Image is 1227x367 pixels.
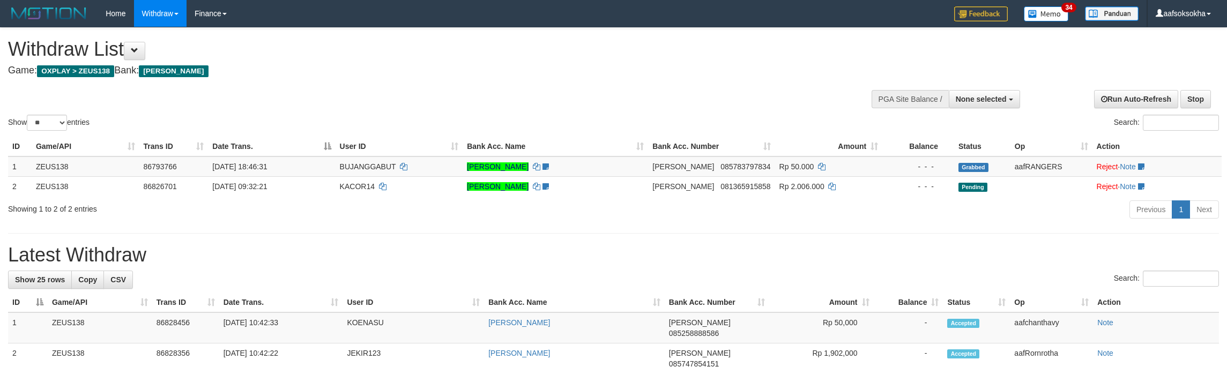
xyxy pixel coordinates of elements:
[1129,200,1172,219] a: Previous
[887,181,950,192] div: - - -
[71,271,104,289] a: Copy
[152,293,219,312] th: Trans ID: activate to sort column ascending
[1120,162,1136,171] a: Note
[872,90,949,108] div: PGA Site Balance /
[1143,115,1219,131] input: Search:
[139,65,208,77] span: [PERSON_NAME]
[1092,156,1222,177] td: ·
[103,271,133,289] a: CSV
[1189,200,1219,219] a: Next
[652,162,714,171] span: [PERSON_NAME]
[340,162,396,171] span: BUJANGGABUT
[1120,182,1136,191] a: Note
[8,293,48,312] th: ID: activate to sort column descending
[769,293,874,312] th: Amount: activate to sort column ascending
[874,293,943,312] th: Balance: activate to sort column ascending
[882,137,954,156] th: Balance
[720,162,770,171] span: Copy 085783797834 to clipboard
[8,244,1219,266] h1: Latest Withdraw
[488,349,550,357] a: [PERSON_NAME]
[488,318,550,327] a: [PERSON_NAME]
[1097,162,1118,171] a: Reject
[958,183,987,192] span: Pending
[956,95,1007,103] span: None selected
[37,65,114,77] span: OXPLAY > ZEUS138
[144,162,177,171] span: 86793766
[874,312,943,343] td: -
[947,349,979,358] span: Accepted
[769,312,874,343] td: Rp 50,000
[954,6,1008,21] img: Feedback.jpg
[958,163,988,172] span: Grabbed
[8,5,90,21] img: MOTION_logo.png
[27,115,67,131] select: Showentries
[1093,293,1219,312] th: Action
[779,182,824,191] span: Rp 2.006.000
[484,293,665,312] th: Bank Acc. Name: activate to sort column ascending
[343,293,484,312] th: User ID: activate to sort column ascending
[1010,293,1093,312] th: Op: activate to sort column ascending
[1010,137,1092,156] th: Op: activate to sort column ascending
[8,115,90,131] label: Show entries
[336,137,463,156] th: User ID: activate to sort column ascending
[340,182,375,191] span: KACOR14
[1094,90,1178,108] a: Run Auto-Refresh
[1097,318,1113,327] a: Note
[1097,349,1113,357] a: Note
[8,312,48,343] td: 1
[110,275,126,284] span: CSV
[1024,6,1069,21] img: Button%20Memo.svg
[139,137,209,156] th: Trans ID: activate to sort column ascending
[48,293,152,312] th: Game/API: activate to sort column ascending
[48,312,152,343] td: ZEUS138
[648,137,775,156] th: Bank Acc. Number: activate to sort column ascending
[1114,271,1219,287] label: Search:
[1180,90,1211,108] a: Stop
[32,156,139,177] td: ZEUS138
[887,161,950,172] div: - - -
[32,137,139,156] th: Game/API: activate to sort column ascending
[669,329,719,338] span: Copy 085258888586 to clipboard
[467,162,529,171] a: [PERSON_NAME]
[665,293,769,312] th: Bank Acc. Number: activate to sort column ascending
[779,162,814,171] span: Rp 50.000
[144,182,177,191] span: 86826701
[463,137,648,156] th: Bank Acc. Name: activate to sort column ascending
[8,176,32,196] td: 2
[669,318,731,327] span: [PERSON_NAME]
[1092,176,1222,196] td: ·
[1085,6,1139,21] img: panduan.png
[1172,200,1190,219] a: 1
[1092,137,1222,156] th: Action
[1097,182,1118,191] a: Reject
[1010,156,1092,177] td: aafRANGERS
[8,199,503,214] div: Showing 1 to 2 of 2 entries
[78,275,97,284] span: Copy
[720,182,770,191] span: Copy 081365915858 to clipboard
[8,39,807,60] h1: Withdraw List
[954,137,1010,156] th: Status
[8,156,32,177] td: 1
[32,176,139,196] td: ZEUS138
[212,182,267,191] span: [DATE] 09:32:21
[15,275,65,284] span: Show 25 rows
[8,271,72,289] a: Show 25 rows
[669,349,731,357] span: [PERSON_NAME]
[1114,115,1219,131] label: Search:
[949,90,1020,108] button: None selected
[652,182,714,191] span: [PERSON_NAME]
[1143,271,1219,287] input: Search:
[467,182,529,191] a: [PERSON_NAME]
[8,137,32,156] th: ID
[152,312,219,343] td: 86828456
[947,319,979,328] span: Accepted
[212,162,267,171] span: [DATE] 18:46:31
[1010,312,1093,343] td: aafchanthavy
[943,293,1010,312] th: Status: activate to sort column ascending
[8,65,807,76] h4: Game: Bank:
[219,293,343,312] th: Date Trans.: activate to sort column ascending
[775,137,883,156] th: Amount: activate to sort column ascending
[1061,3,1076,12] span: 34
[208,137,335,156] th: Date Trans.: activate to sort column descending
[343,312,484,343] td: KOENASU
